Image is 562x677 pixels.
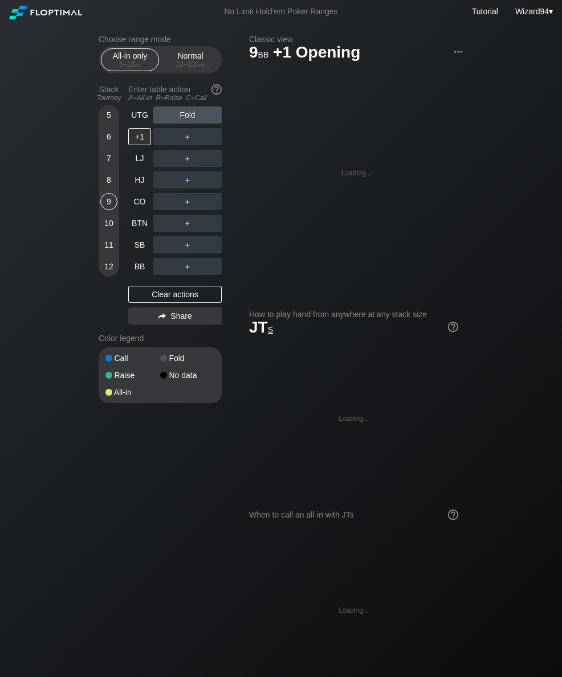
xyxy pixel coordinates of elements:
[128,80,222,106] div: Enter table action
[9,6,82,19] img: Floptimal logo
[128,128,151,145] div: +1
[258,47,269,60] span: bb
[100,128,117,145] div: 6
[158,313,166,319] img: share.864f2f62.svg
[210,83,223,96] img: help.32db89a4.svg
[207,7,355,19] div: No Limit Hold’em Poker Ranges
[341,169,372,177] div: Loading...
[153,171,222,188] div: ＋
[447,321,459,333] img: help.32db89a4.svg
[128,258,151,275] div: BB
[105,388,160,396] div: All-in
[128,94,222,102] div: A=All-in R=Raise C=Call
[153,106,222,124] div: Fold
[199,60,205,68] span: bb
[128,193,151,210] div: CO
[100,171,117,188] div: 8
[512,5,555,18] div: ▾
[100,258,117,275] div: 12
[153,193,222,210] div: ＋
[249,318,273,336] span: JT
[99,35,222,44] h2: Choose range mode
[160,354,215,362] div: Fold
[100,150,117,167] div: 7
[100,236,117,253] div: 11
[128,307,222,325] div: Share
[105,354,160,362] div: Call
[339,606,369,614] div: Loading...
[100,215,117,232] div: 10
[153,236,222,253] div: ＋
[166,60,214,68] div: 12 – 100
[247,44,270,63] span: 9
[100,193,117,210] div: 9
[94,94,124,102] div: Tourney
[135,60,141,68] span: bb
[268,322,273,335] span: s
[128,106,151,124] div: UTG
[160,371,215,379] div: No data
[128,215,151,232] div: BTN
[128,236,151,253] div: SB
[153,258,222,275] div: ＋
[128,150,151,167] div: LJ
[472,7,498,16] a: Tutorial
[249,510,458,519] div: When to call an all-in with JTs
[104,49,156,71] div: All-in only
[94,80,124,106] div: Stack
[249,310,458,319] h2: How to play hand from anywhere at any stack size
[105,371,160,379] div: Raise
[249,35,463,44] h2: Classic view
[339,415,369,422] div: Loading...
[447,508,459,521] img: help.32db89a4.svg
[100,106,117,124] div: 5
[153,215,222,232] div: ＋
[271,44,362,63] span: +1 Opening
[99,329,222,347] div: Color legend
[106,60,154,68] div: 5 – 12
[153,150,222,167] div: ＋
[452,46,465,58] img: ellipsis.fd386fe8.svg
[128,286,222,303] div: Clear actions
[164,49,217,71] div: Normal
[128,171,151,188] div: HJ
[153,128,222,145] div: ＋
[515,7,549,16] span: Wizard94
